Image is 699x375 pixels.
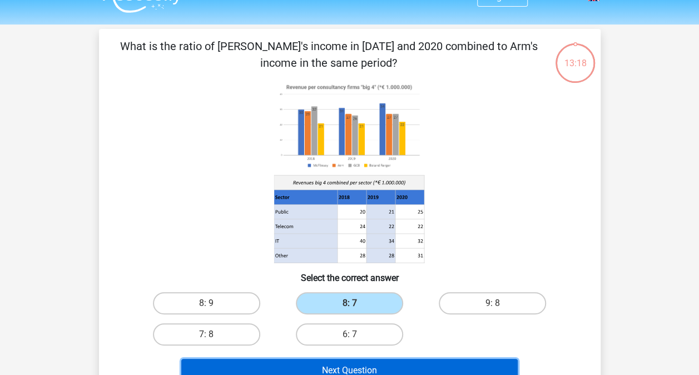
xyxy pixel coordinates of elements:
label: 8: 7 [296,292,403,314]
label: 8: 9 [153,292,260,314]
div: 13:18 [554,42,596,70]
p: What is the ratio of [PERSON_NAME]'s income in [DATE] and 2020 combined to Arm's income in the sa... [117,38,541,71]
label: 9: 8 [439,292,546,314]
label: 6: 7 [296,323,403,346]
h6: Select the correct answer [117,264,583,283]
label: 7: 8 [153,323,260,346]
